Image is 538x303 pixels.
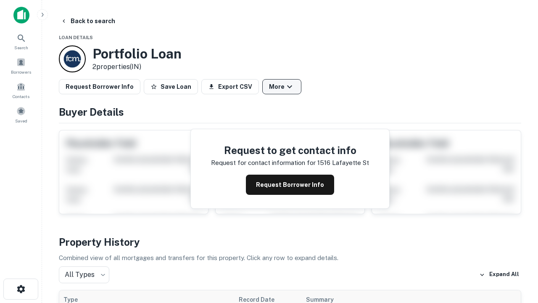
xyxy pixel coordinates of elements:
a: Borrowers [3,54,40,77]
a: Contacts [3,79,40,101]
p: Combined view of all mortgages and transfers for this property. Click any row to expand details. [59,253,521,263]
button: Back to search [57,13,119,29]
div: All Types [59,266,109,283]
img: capitalize-icon.png [13,7,29,24]
a: Search [3,30,40,53]
span: Borrowers [11,69,31,75]
h4: Property History [59,234,521,250]
span: Loan Details [59,35,93,40]
h3: Portfolio Loan [92,46,182,62]
span: Saved [15,117,27,124]
button: Request Borrower Info [246,175,334,195]
button: Expand All [477,268,521,281]
p: 2 properties (IN) [92,62,182,72]
h4: Buyer Details [59,104,521,120]
span: Contacts [13,93,29,100]
a: Saved [3,103,40,126]
button: Request Borrower Info [59,79,140,94]
button: Export CSV [201,79,259,94]
iframe: Chat Widget [496,209,538,249]
h4: Request to get contact info [211,143,369,158]
p: 1516 lafayette st [317,158,369,168]
span: Search [14,44,28,51]
button: More [262,79,301,94]
p: Request for contact information for [211,158,316,168]
button: Save Loan [144,79,198,94]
